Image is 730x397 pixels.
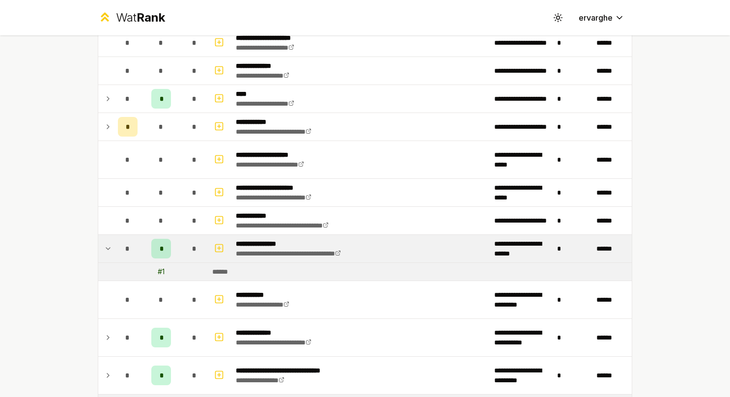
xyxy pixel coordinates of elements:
div: Wat [116,10,165,26]
a: WatRank [98,10,165,26]
button: ervarghe [571,9,632,27]
div: # 1 [158,267,165,277]
span: ervarghe [579,12,613,24]
span: Rank [137,10,165,25]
